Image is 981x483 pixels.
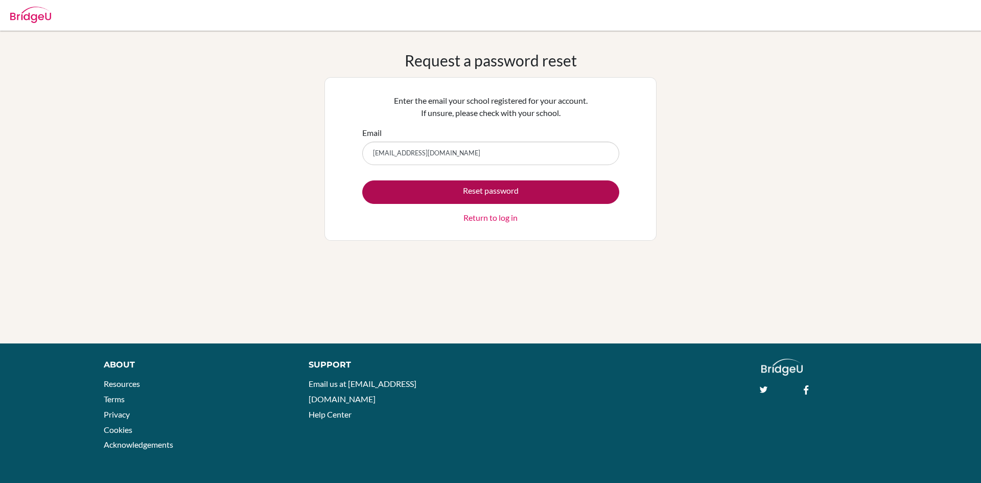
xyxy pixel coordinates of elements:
[362,95,619,119] p: Enter the email your school registered for your account. If unsure, please check with your school.
[309,379,416,404] a: Email us at [EMAIL_ADDRESS][DOMAIN_NAME]
[104,440,173,449] a: Acknowledgements
[362,180,619,204] button: Reset password
[405,51,577,70] h1: Request a password reset
[309,409,352,419] a: Help Center
[104,379,140,388] a: Resources
[104,425,132,434] a: Cookies
[362,127,382,139] label: Email
[761,359,803,376] img: logo_white@2x-f4f0deed5e89b7ecb1c2cc34c3e3d731f90f0f143d5ea2071677605dd97b5244.png
[309,359,479,371] div: Support
[10,7,51,23] img: Bridge-U
[104,394,125,404] a: Terms
[463,212,518,224] a: Return to log in
[104,359,286,371] div: About
[104,409,130,419] a: Privacy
